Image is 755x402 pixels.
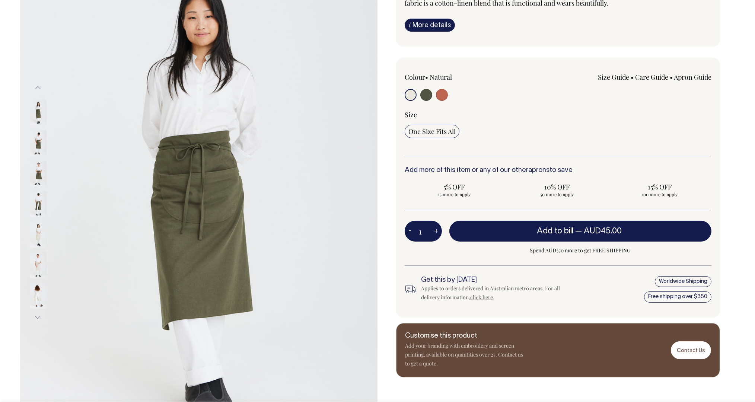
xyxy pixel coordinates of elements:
[30,283,47,309] img: natural
[30,252,47,278] img: natural
[670,73,673,82] span: •
[449,246,711,255] span: Spend AUD350 more to get FREE SHIPPING
[631,73,634,82] span: •
[614,182,705,191] span: 15% OFF
[30,191,47,217] img: olive
[409,21,411,29] span: i
[425,73,428,82] span: •
[405,73,528,82] div: Colour
[405,332,524,340] h6: Customise this product
[32,309,44,326] button: Next
[430,224,442,239] button: +
[470,294,493,301] a: click here
[528,167,549,173] a: aprons
[405,125,459,138] input: One Size Fits All
[671,341,711,359] a: Contact Us
[674,73,711,82] a: Apron Guide
[611,180,709,200] input: 15% OFF 100 more to apply
[430,73,452,82] label: Natural
[635,73,668,82] a: Care Guide
[421,284,572,302] div: Applies to orders delivered in Australian metro areas. For all delivery information, .
[405,224,415,239] button: -
[449,221,711,242] button: Add to bill —AUD45.00
[30,160,47,186] img: olive
[512,191,603,197] span: 50 more to apply
[614,191,705,197] span: 100 more to apply
[576,227,624,235] span: —
[421,277,572,284] h6: Get this by [DATE]
[537,227,574,235] span: Add to bill
[598,73,629,82] a: Size Guide
[408,127,456,136] span: One Size Fits All
[405,180,503,200] input: 5% OFF 25 more to apply
[405,19,455,32] a: iMore details
[405,110,711,119] div: Size
[405,167,711,174] h6: Add more of this item or any of our other to save
[408,182,500,191] span: 5% OFF
[32,80,44,96] button: Previous
[30,99,47,125] img: olive
[405,341,524,368] p: Add your branding with embroidery and screen printing, available on quantities over 25. Contact u...
[508,180,606,200] input: 10% OFF 50 more to apply
[408,191,500,197] span: 25 more to apply
[30,221,47,248] img: natural
[584,227,622,235] span: AUD45.00
[512,182,603,191] span: 10% OFF
[30,130,47,156] img: olive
